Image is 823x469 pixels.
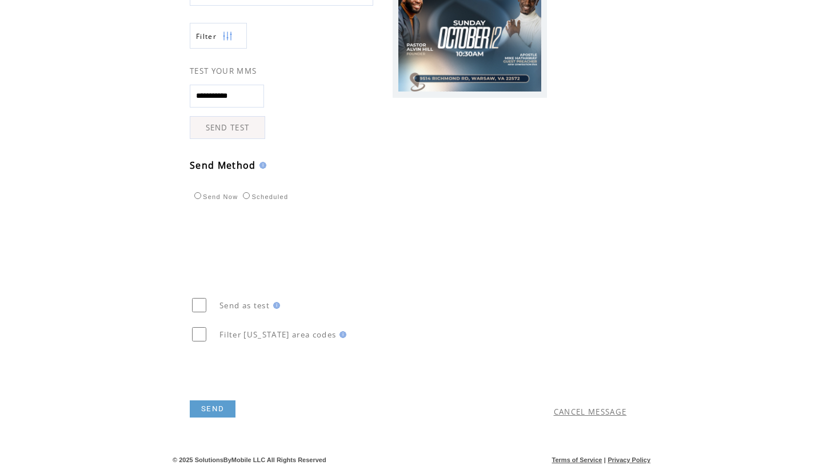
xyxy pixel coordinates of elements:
[552,456,602,463] a: Terms of Service
[608,456,650,463] a: Privacy Policy
[604,456,606,463] span: |
[243,192,250,199] input: Scheduled
[190,66,257,76] span: TEST YOUR MMS
[196,31,217,41] span: Show filters
[194,192,201,199] input: Send Now
[219,329,336,340] span: Filter [US_STATE] area codes
[222,23,233,49] img: filters.png
[219,300,270,311] span: Send as test
[240,193,288,200] label: Scheduled
[336,331,346,338] img: help.gif
[270,302,280,309] img: help.gif
[190,159,256,172] span: Send Method
[173,456,326,463] span: © 2025 SolutionsByMobile LLC All Rights Reserved
[554,407,627,417] a: CANCEL MESSAGE
[190,23,247,49] a: Filter
[190,400,235,418] a: SEND
[256,162,266,169] img: help.gif
[191,193,238,200] label: Send Now
[190,116,265,139] a: SEND TEST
